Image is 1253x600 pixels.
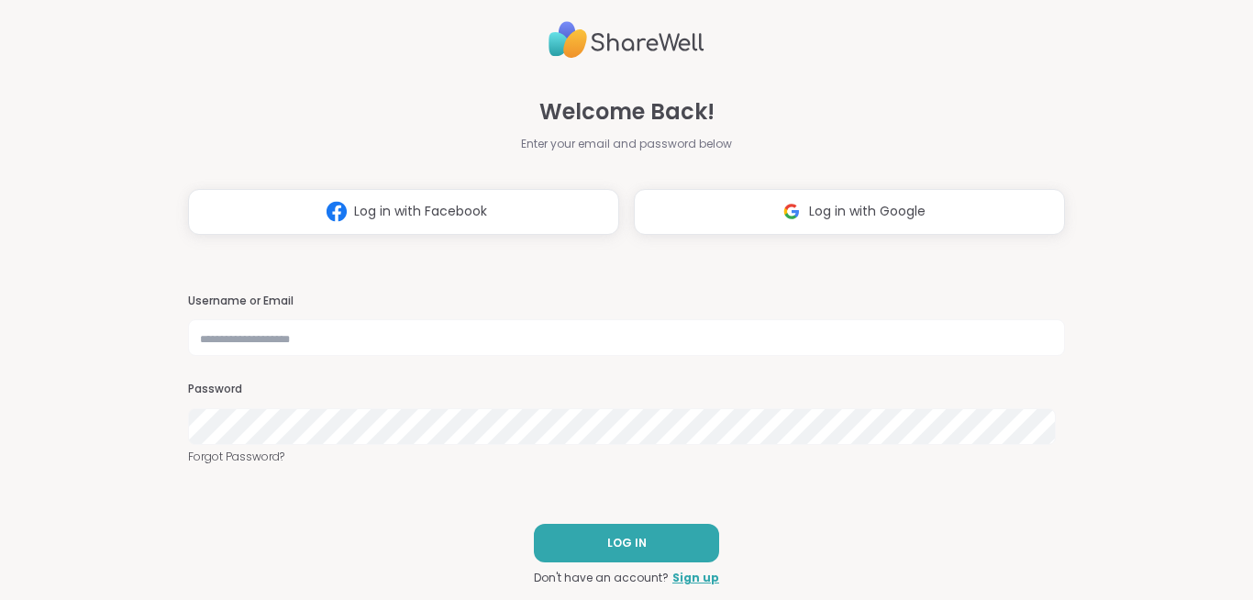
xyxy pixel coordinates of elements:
a: Forgot Password? [188,449,1065,465]
h3: Username or Email [188,294,1065,309]
img: ShareWell Logo [549,14,704,66]
span: Don't have an account? [534,570,669,586]
span: Welcome Back! [539,95,715,128]
button: LOG IN [534,524,719,562]
button: Log in with Facebook [188,189,619,235]
a: Sign up [672,570,719,586]
img: ShareWell Logomark [774,194,809,228]
span: LOG IN [607,535,647,551]
span: Log in with Facebook [354,202,487,221]
span: Enter your email and password below [521,136,732,152]
button: Log in with Google [634,189,1065,235]
img: ShareWell Logomark [319,194,354,228]
span: Log in with Google [809,202,926,221]
h3: Password [188,382,1065,397]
